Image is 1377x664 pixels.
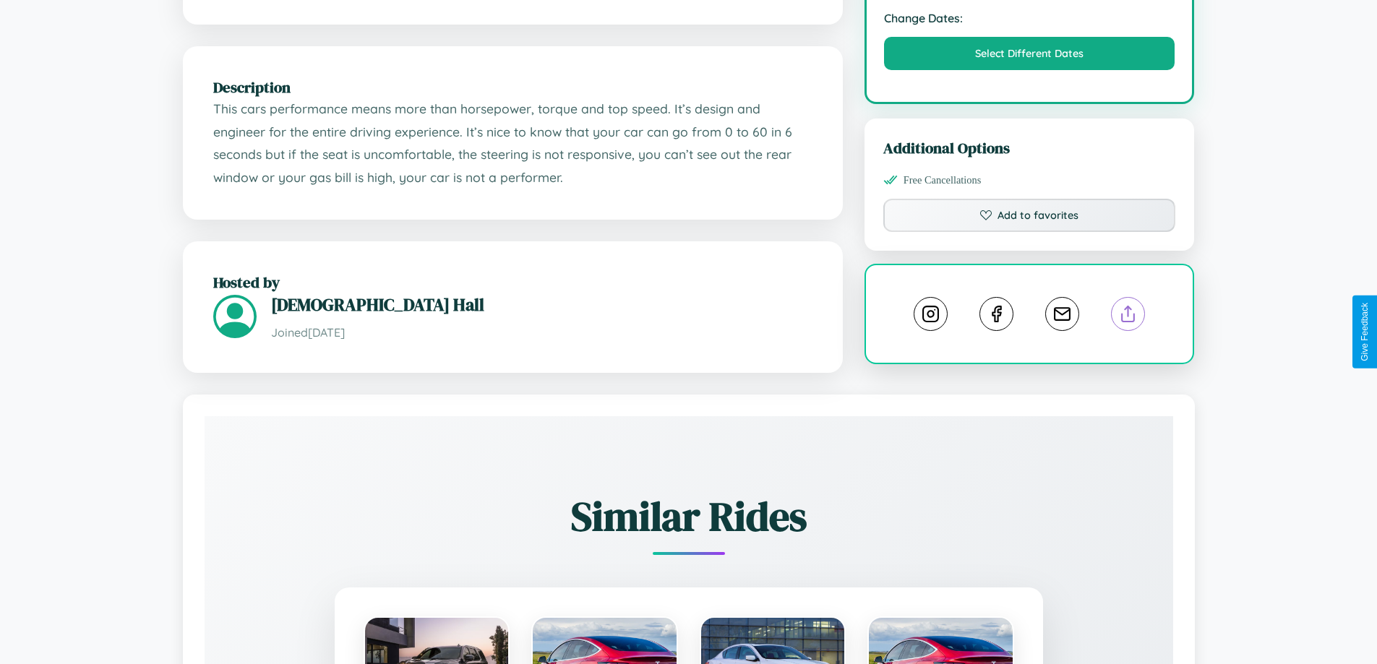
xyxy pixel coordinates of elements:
p: Joined [DATE] [271,322,812,343]
div: Give Feedback [1360,303,1370,361]
strong: Change Dates: [884,11,1175,25]
button: Select Different Dates [884,37,1175,70]
h3: [DEMOGRAPHIC_DATA] Hall [271,293,812,316]
h2: Description [213,77,812,98]
span: Free Cancellations [904,174,982,186]
button: Add to favorites [883,199,1176,232]
h2: Hosted by [213,272,812,293]
p: This cars performance means more than horsepower, torque and top speed. It’s design and engineer ... [213,98,812,189]
h3: Additional Options [883,137,1176,158]
h2: Similar Rides [255,488,1123,544]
